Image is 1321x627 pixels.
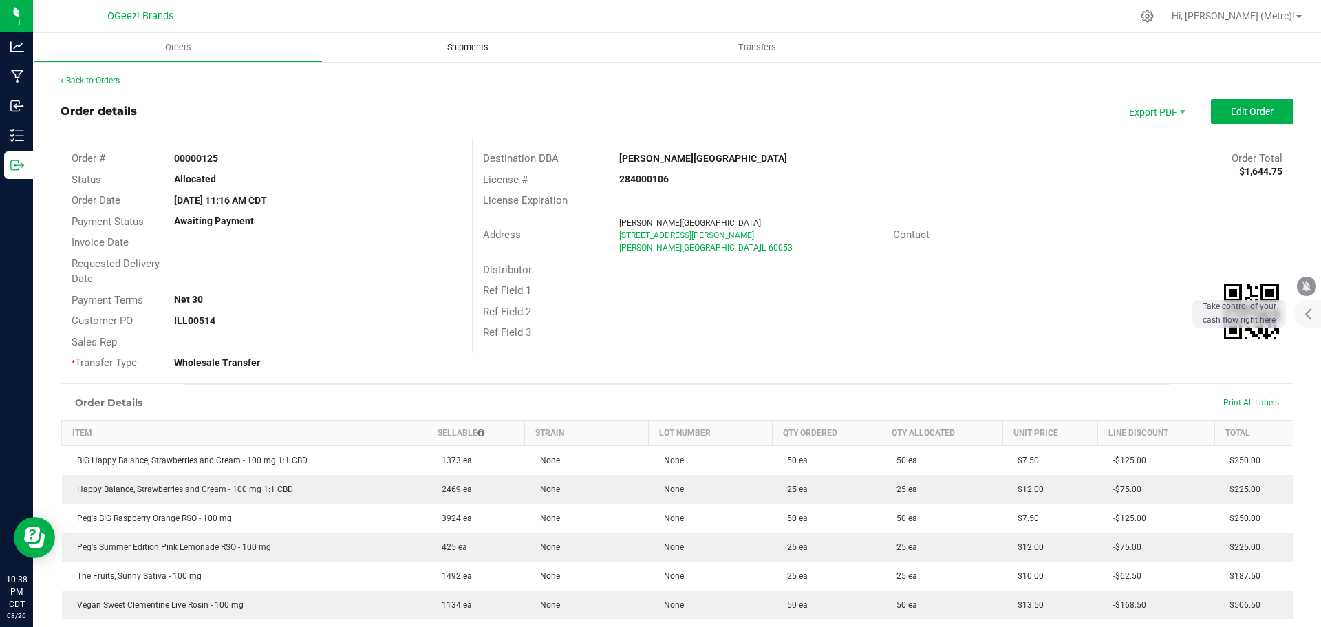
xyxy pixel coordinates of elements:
span: Sales Rep [72,336,117,348]
span: 2469 ea [435,485,472,494]
span: $12.00 [1011,485,1044,494]
inline-svg: Manufacturing [10,70,24,83]
span: 1373 ea [435,456,472,465]
span: Order Date [72,194,120,206]
span: Ref Field 2 [483,306,531,318]
button: Edit Order [1211,99,1293,124]
span: Customer PO [72,315,133,327]
span: $225.00 [1223,485,1260,494]
span: $187.50 [1223,571,1260,581]
span: 50 ea [890,600,917,610]
span: Payment Terms [72,294,143,306]
span: $250.00 [1223,513,1260,523]
span: BIG Happy Balance, Strawberries and Cream - 100 mg 1:1 CBD [70,456,308,465]
div: Order details [61,103,137,120]
inline-svg: Outbound [10,158,24,172]
span: 3924 ea [435,513,472,523]
span: [STREET_ADDRESS][PERSON_NAME] [619,231,754,240]
div: Manage settings [1139,10,1156,23]
span: 60053 [769,243,793,253]
span: Transfers [720,41,795,54]
span: None [533,485,560,494]
span: None [657,513,684,523]
span: None [533,542,560,552]
strong: 284000106 [619,173,669,184]
a: Back to Orders [61,76,120,85]
span: None [657,571,684,581]
span: Address [483,229,521,241]
span: License # [483,173,528,186]
th: Total [1214,420,1293,445]
strong: Net 30 [174,294,203,305]
a: Transfers [612,33,902,62]
span: Invoice Date [72,236,129,248]
span: None [533,513,560,523]
span: 25 ea [780,485,808,494]
span: Order Total [1232,152,1282,164]
span: 50 ea [890,456,917,465]
span: Requested Delivery Date [72,257,160,286]
strong: $1,644.75 [1239,166,1282,177]
span: IL [760,243,766,253]
p: 10:38 PM CDT [6,573,27,610]
span: License Expiration [483,194,568,206]
span: Shipments [429,41,507,54]
span: $225.00 [1223,542,1260,552]
span: 25 ea [890,485,917,494]
span: 50 ea [890,513,917,523]
h1: Order Details [75,397,142,408]
th: Item [62,420,427,445]
span: None [533,456,560,465]
strong: Allocated [174,173,216,184]
span: None [533,600,560,610]
span: None [533,571,560,581]
strong: [DATE] 11:16 AM CDT [174,195,267,206]
span: Happy Balance, Strawberries and Cream - 100 mg 1:1 CBD [70,485,293,494]
span: Print All Labels [1223,398,1279,407]
a: Orders [33,33,323,62]
inline-svg: Inbound [10,99,24,113]
span: $250.00 [1223,456,1260,465]
span: None [657,485,684,494]
span: [PERSON_NAME][GEOGRAPHIC_DATA] [619,243,761,253]
th: Lot Number [649,420,773,445]
span: -$75.00 [1106,485,1141,494]
span: Destination DBA [483,152,559,164]
span: None [657,456,684,465]
span: Orders [147,41,210,54]
span: $12.00 [1011,542,1044,552]
span: [PERSON_NAME][GEOGRAPHIC_DATA] [619,218,761,228]
span: $13.50 [1011,600,1044,610]
span: Ref Field 3 [483,326,531,339]
span: 25 ea [890,571,917,581]
span: Ref Field 1 [483,284,531,297]
span: , [758,243,760,253]
span: Distributor [483,264,532,276]
strong: [PERSON_NAME][GEOGRAPHIC_DATA] [619,153,787,164]
span: Contact [893,229,930,241]
strong: Awaiting Payment [174,215,254,226]
inline-svg: Inventory [10,129,24,142]
qrcode: 00000125 [1224,284,1279,339]
span: 50 ea [780,513,808,523]
span: None [657,542,684,552]
span: Status [72,173,101,186]
span: -$168.50 [1106,600,1146,610]
th: Qty Ordered [772,420,881,445]
strong: 00000125 [174,153,218,164]
th: Qty Allocated [881,420,1003,445]
span: Order # [72,152,105,164]
span: 425 ea [435,542,467,552]
img: Scan me! [1224,284,1279,339]
iframe: Resource center [14,517,55,558]
th: Sellable [427,420,524,445]
span: $7.50 [1011,513,1039,523]
span: -$75.00 [1106,542,1141,552]
span: $7.50 [1011,456,1039,465]
strong: ILL00514 [174,315,215,326]
span: Payment Status [72,215,144,228]
p: 08/26 [6,610,27,621]
li: Export PDF [1115,99,1197,124]
a: Shipments [323,33,612,62]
